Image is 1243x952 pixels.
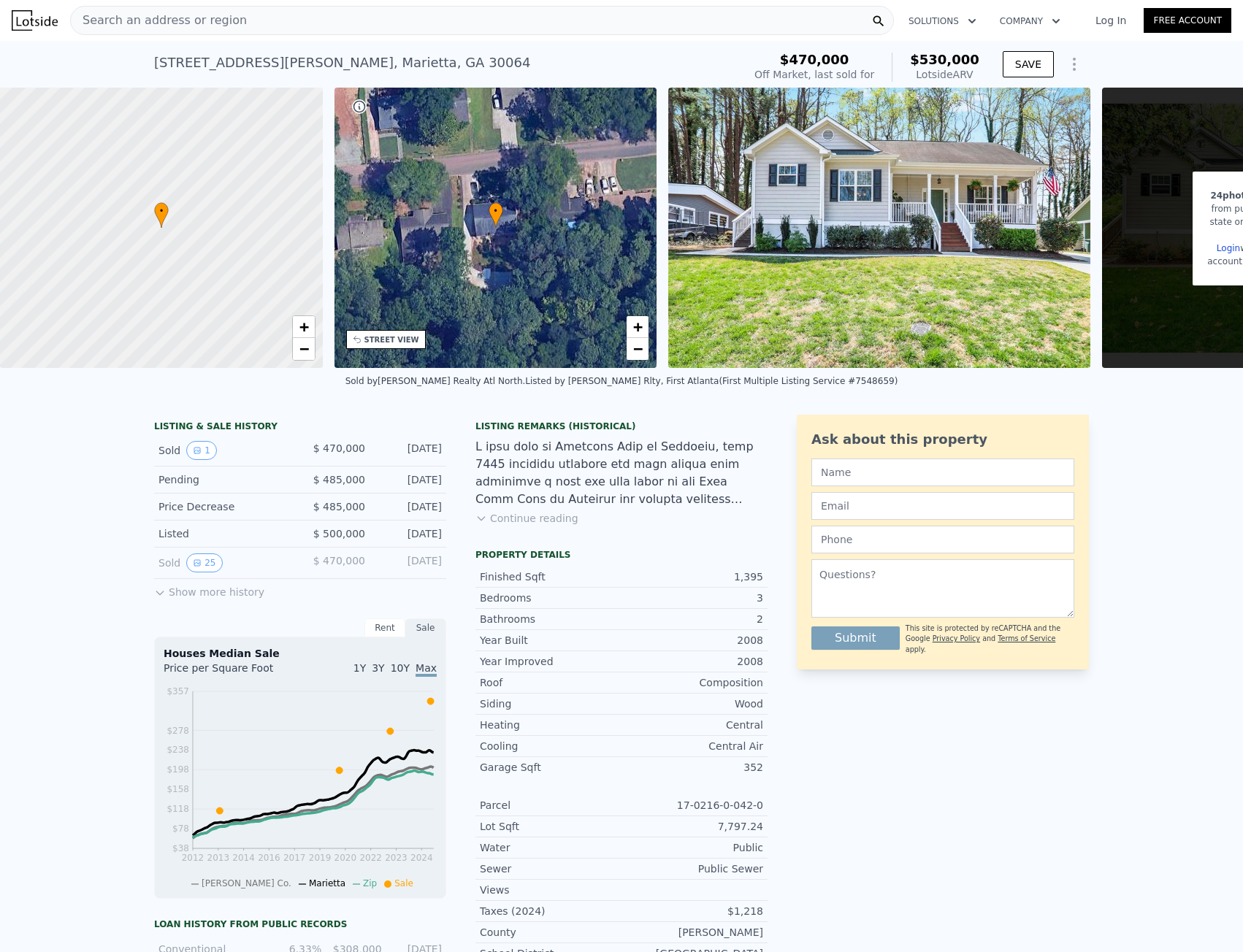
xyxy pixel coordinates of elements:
[480,696,621,711] div: Siding
[172,844,189,854] tspan: $38
[621,675,763,690] div: Composition
[621,925,763,940] div: [PERSON_NAME]
[480,861,621,876] div: Sewer
[475,438,768,508] div: L ipsu dolo si Ametcons Adip el Seddoeiu, temp 7445 incididu utlabore etd magn aliqua enim admini...
[313,474,365,485] span: $ 485,000
[475,511,578,526] button: Continue reading
[811,626,900,650] button: Submit
[906,623,1074,655] div: This site is protected by reCAPTCHA and the Google and apply.
[621,654,763,669] div: 2008
[232,853,255,863] tspan: 2014
[621,633,763,648] div: 2008
[480,798,621,813] div: Parcel
[158,441,288,460] div: Sold
[158,553,288,572] div: Sold
[480,840,621,855] div: Water
[164,646,437,661] div: Houses Median Sale
[258,853,280,863] tspan: 2016
[313,555,365,567] span: $ 470,000
[480,612,621,626] div: Bathrooms
[1078,13,1144,28] a: Log In
[313,442,365,454] span: $ 470,000
[416,662,437,677] span: Max
[621,861,763,876] div: Public Sewer
[391,662,410,674] span: 10Y
[480,591,621,605] div: Bedrooms
[480,654,621,669] div: Year Improved
[377,526,442,541] div: [DATE]
[811,492,1074,520] input: Email
[621,718,763,732] div: Central
[299,318,308,336] span: +
[668,88,1090,368] img: Sale: 140771943 Parcel: 17354584
[154,579,264,599] button: Show more history
[754,67,874,82] div: Off Market, last sold for
[299,339,308,358] span: −
[154,53,530,73] div: [STREET_ADDRESS][PERSON_NAME] , Marietta , GA 30064
[910,52,979,67] span: $530,000
[154,918,446,930] div: Loan history from public records
[154,204,169,218] span: •
[988,8,1072,34] button: Company
[627,316,649,338] a: Zoom in
[811,429,1074,450] div: Ask about this property
[71,12,247,29] span: Search an address or region
[633,339,643,358] span: −
[1144,8,1231,33] a: Free Account
[186,441,217,460] button: View historical data
[182,853,204,863] tspan: 2012
[480,633,621,648] div: Year Built
[480,819,621,834] div: Lot Sqft
[811,458,1074,486] input: Name
[933,634,980,642] a: Privacy Policy
[405,618,446,637] div: Sale
[480,675,621,690] div: Roof
[167,785,189,795] tspan: $158
[167,745,189,756] tspan: $238
[293,316,315,338] a: Zoom in
[897,8,988,34] button: Solutions
[353,662,366,674] span: 1Y
[1060,50,1089,79] button: Show Options
[364,334,419,345] div: STREET VIEW
[377,472,442,487] div: [DATE]
[202,878,291,888] span: [PERSON_NAME] Co.
[360,853,383,863] tspan: 2022
[309,878,345,888] span: Marietta
[167,765,189,775] tspan: $198
[167,726,189,736] tspan: $278
[621,819,763,834] div: 7,797.24
[345,376,526,386] div: Sold by [PERSON_NAME] Realty Atl North .
[489,202,503,228] div: •
[313,501,365,513] span: $ 485,000
[377,553,442,572] div: [DATE]
[154,202,169,228] div: •
[1217,243,1240,253] a: Login
[621,569,763,584] div: 1,395
[158,499,288,514] div: Price Decrease
[621,840,763,855] div: Public
[480,760,621,775] div: Garage Sqft
[164,661,300,684] div: Price per Square Foot
[811,526,1074,553] input: Phone
[158,472,288,487] div: Pending
[621,739,763,753] div: Central Air
[480,569,621,584] div: Finished Sqft
[385,853,408,863] tspan: 2023
[364,618,405,637] div: Rent
[475,549,768,561] div: Property details
[410,853,433,863] tspan: 2024
[283,853,306,863] tspan: 2017
[293,338,315,360] a: Zoom out
[633,318,643,336] span: +
[1003,51,1054,77] button: SAVE
[480,718,621,732] div: Heating
[377,499,442,514] div: [DATE]
[475,421,768,432] div: Listing Remarks (Historical)
[172,824,189,834] tspan: $78
[480,883,621,897] div: Views
[627,338,649,360] a: Zoom out
[998,634,1055,642] a: Terms of Service
[207,853,230,863] tspan: 2013
[525,376,898,386] div: Listed by [PERSON_NAME] Rlty, First Atlanta (First Multiple Listing Service #7548659)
